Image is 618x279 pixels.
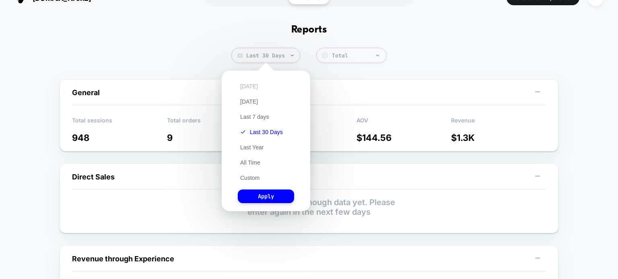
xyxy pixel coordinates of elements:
tspan: $ [323,53,325,57]
p: $ 144.56 [356,132,451,143]
p: AOV [356,117,451,129]
p: 9 [167,132,262,143]
span: Last 30 Days [231,48,300,63]
p: $ 1.3K [451,132,546,143]
button: All Time [238,159,263,166]
div: Total [332,52,382,59]
p: 948 [72,132,167,143]
p: Revenue [451,117,546,129]
img: calendar [238,53,242,57]
button: [DATE] [238,98,260,105]
button: Last 30 Days [238,128,285,136]
span: General [72,88,100,97]
span: Direct Sales [72,173,115,181]
h1: Reports [291,24,327,36]
button: Last 7 days [238,113,272,120]
p: Total orders [167,117,262,129]
p: Total sessions [72,117,167,129]
button: Custom [238,174,262,181]
button: Apply [238,189,294,203]
span: Revenue through Experience [72,255,174,263]
button: [DATE] [238,83,260,90]
img: end [376,55,379,56]
button: Last Year [238,144,266,151]
p: We haven't collected enough data yet. Please enter again in the next few days [72,198,546,217]
img: end [291,55,294,56]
